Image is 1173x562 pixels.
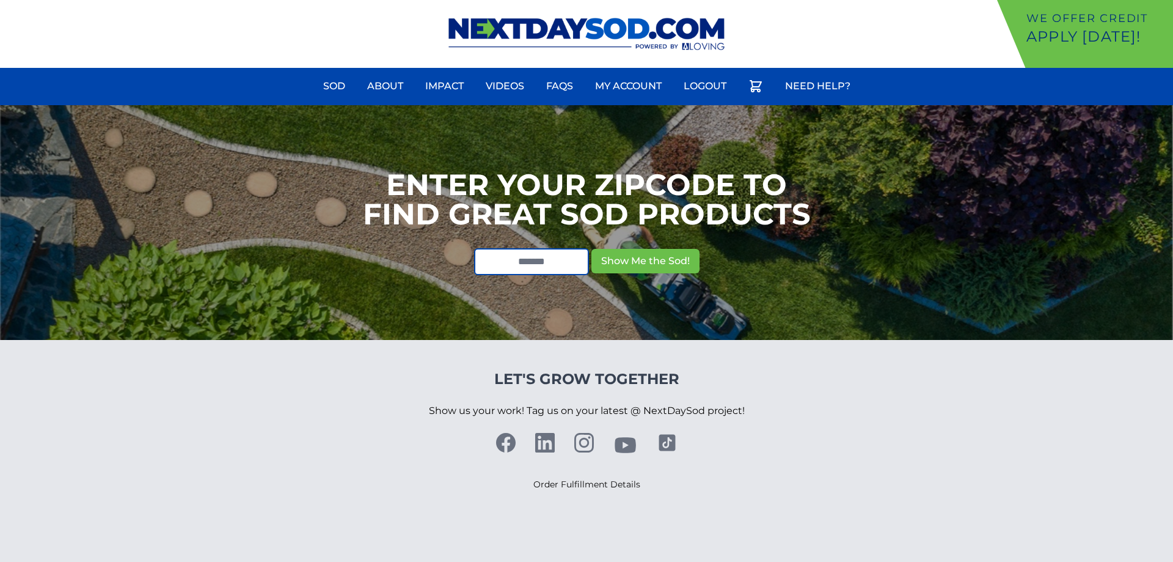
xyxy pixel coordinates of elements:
[778,72,858,101] a: Need Help?
[1026,27,1168,46] p: Apply [DATE]!
[429,369,745,389] h4: Let's Grow Together
[1026,10,1168,27] p: We offer Credit
[478,72,532,101] a: Videos
[418,72,471,101] a: Impact
[316,72,353,101] a: Sod
[591,249,700,273] button: Show Me the Sod!
[539,72,580,101] a: FAQs
[360,72,411,101] a: About
[588,72,669,101] a: My Account
[429,389,745,433] p: Show us your work! Tag us on your latest @ NextDaySod project!
[363,170,811,229] h1: Enter your Zipcode to Find Great Sod Products
[676,72,734,101] a: Logout
[533,479,640,490] a: Order Fulfillment Details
